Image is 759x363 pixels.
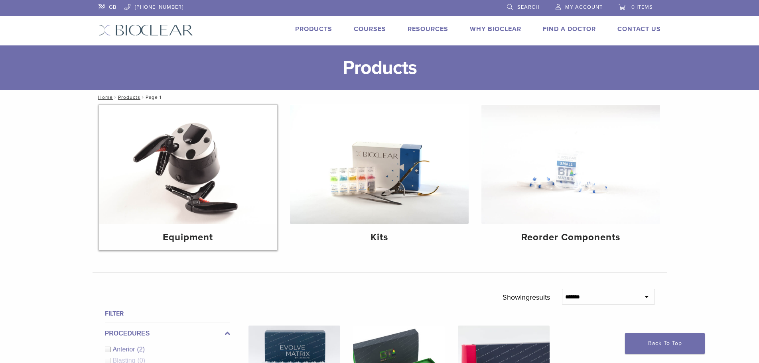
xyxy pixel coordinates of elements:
a: Why Bioclear [470,25,521,33]
a: Resources [408,25,448,33]
a: Find A Doctor [543,25,596,33]
h4: Kits [296,230,462,245]
span: / [140,95,146,99]
h4: Equipment [105,230,271,245]
a: Courses [354,25,386,33]
a: Equipment [99,105,278,250]
span: Search [517,4,540,10]
span: Anterior [113,346,137,353]
span: / [113,95,118,99]
a: Home [96,94,113,100]
img: Equipment [99,105,278,224]
h4: Filter [105,309,230,318]
a: Contact Us [617,25,661,33]
h4: Reorder Components [488,230,654,245]
a: Back To Top [625,333,705,354]
img: Kits [290,105,469,224]
span: My Account [565,4,603,10]
a: Products [118,94,140,100]
img: Bioclear [99,24,193,36]
span: (2) [137,346,145,353]
span: 0 items [631,4,653,10]
img: Reorder Components [481,105,660,224]
p: Showing results [503,289,550,306]
nav: Page 1 [93,90,667,104]
a: Kits [290,105,469,250]
a: Reorder Components [481,105,660,250]
label: Procedures [105,329,230,338]
a: Products [295,25,332,33]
